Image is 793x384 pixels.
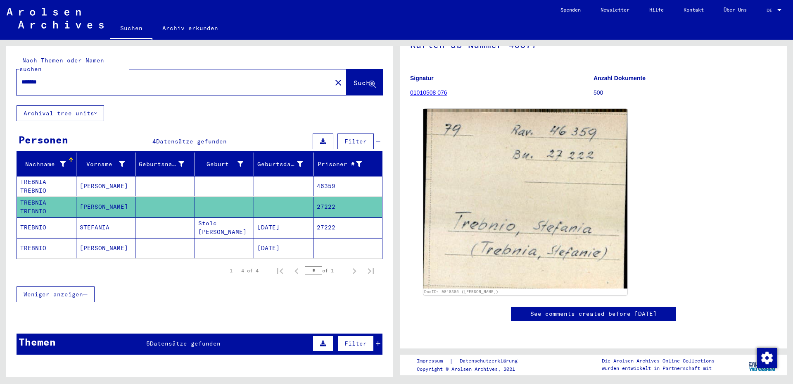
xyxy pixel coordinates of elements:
div: Personen [19,132,68,147]
span: Datensätze gefunden [150,340,221,347]
button: Next page [346,262,363,279]
mat-header-cell: Geburt‏ [195,153,254,176]
div: Nachname [20,157,76,171]
p: 500 [594,88,776,97]
mat-cell: [DATE] [254,238,313,258]
a: Archiv erkunden [152,18,228,38]
mat-cell: Stolc [PERSON_NAME] [195,217,254,238]
div: Themen [19,334,56,349]
div: Nachname [20,160,66,169]
button: Last page [363,262,379,279]
span: Datensätze gefunden [156,138,227,145]
img: Zustimmung ändern [757,348,777,368]
span: 4 [152,138,156,145]
div: | [417,357,527,365]
button: Clear [330,74,347,91]
img: Arolsen_neg.svg [7,8,104,29]
div: Vorname [80,160,125,169]
img: 001.jpg [423,109,627,288]
mat-cell: TREBNIA TREBNIO [17,197,76,217]
a: See comments created before [DATE] [530,310,657,318]
a: DocID: 9848385 ([PERSON_NAME]) [424,289,499,294]
mat-cell: 46359 [313,176,382,196]
img: yv_logo.png [747,354,778,375]
mat-header-cell: Geburtsdatum [254,153,313,176]
button: Archival tree units [17,105,104,121]
mat-cell: TREBNIA TREBNIO [17,176,76,196]
mat-cell: [PERSON_NAME] [76,176,136,196]
div: Prisoner # [317,157,373,171]
mat-icon: close [333,78,343,88]
div: Geburtsdatum [257,160,303,169]
mat-header-cell: Vorname [76,153,136,176]
span: Filter [344,340,367,347]
mat-cell: STEFANIA [76,217,136,238]
mat-header-cell: Prisoner # [313,153,382,176]
div: Geburtsdatum [257,157,313,171]
button: First page [272,262,288,279]
span: Suche [354,79,374,87]
div: Geburt‏ [198,157,254,171]
div: of 1 [305,267,346,274]
div: Geburtsname [139,157,195,171]
mat-header-cell: Nachname [17,153,76,176]
button: Suche [347,69,383,95]
div: Prisoner # [317,160,362,169]
span: Weniger anzeigen [24,291,83,298]
b: Anzahl Dokumente [594,75,646,81]
button: Filter [337,134,374,149]
mat-cell: 27222 [313,197,382,217]
button: Previous page [288,262,305,279]
mat-cell: [PERSON_NAME] [76,197,136,217]
p: Die Arolsen Archives Online-Collections [602,357,715,365]
span: DE [767,7,776,13]
b: Signatur [410,75,434,81]
mat-cell: [DATE] [254,217,313,238]
mat-cell: 27222 [313,217,382,238]
mat-label: Nach Themen oder Namen suchen [19,57,104,73]
button: Weniger anzeigen [17,286,95,302]
mat-cell: TREBNIO [17,217,76,238]
a: 01010508 076 [410,89,447,96]
a: Suchen [110,18,152,40]
div: Vorname [80,157,135,171]
p: wurden entwickelt in Partnerschaft mit [602,365,715,372]
a: Impressum [417,357,449,365]
mat-header-cell: Geburtsname [135,153,195,176]
button: Filter [337,336,374,351]
mat-cell: TREBNIO [17,238,76,258]
span: Filter [344,138,367,145]
span: 5 [146,340,150,347]
div: 1 – 4 of 4 [230,267,259,274]
div: Geburtsname [139,160,184,169]
mat-cell: [PERSON_NAME] [76,238,136,258]
p: Copyright © Arolsen Archives, 2021 [417,365,527,373]
a: Datenschutzerklärung [453,357,527,365]
div: Geburt‏ [198,160,244,169]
